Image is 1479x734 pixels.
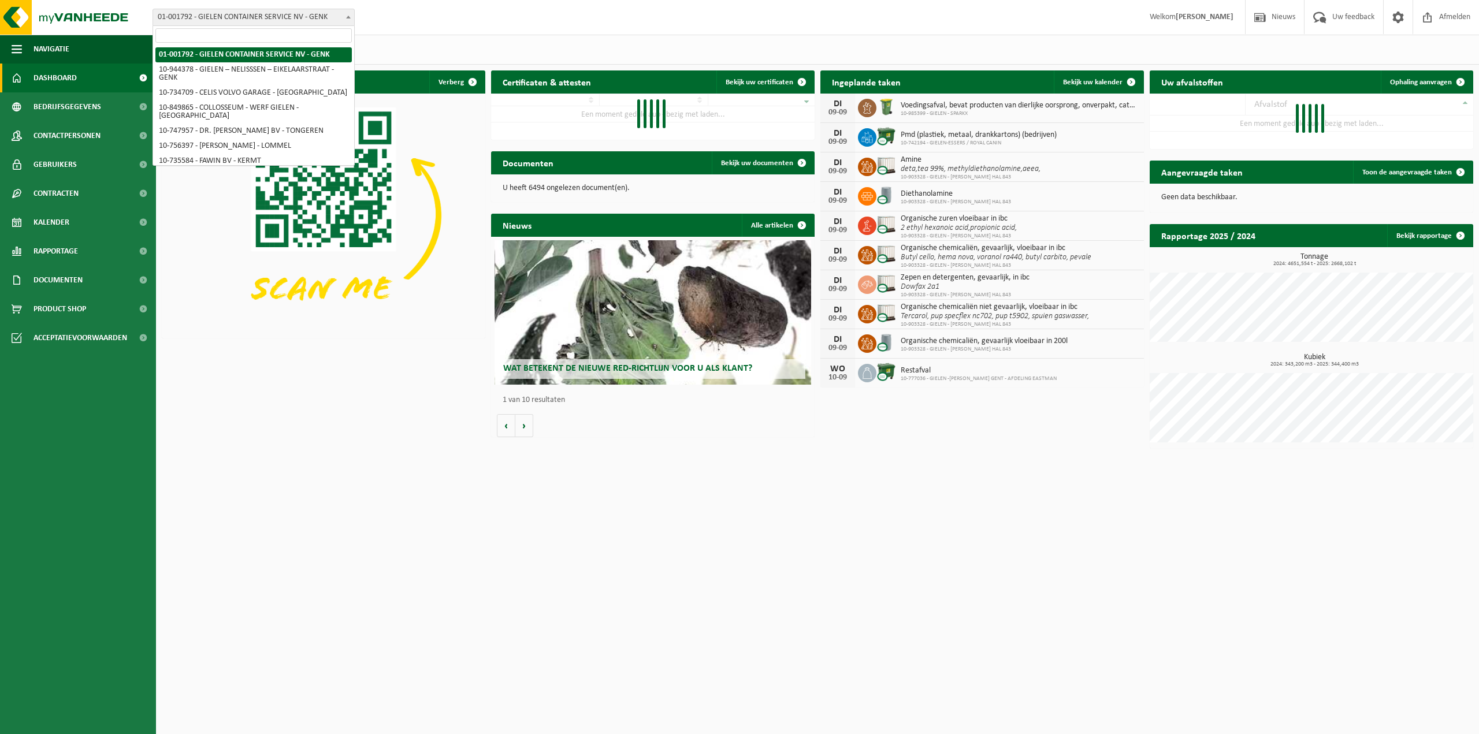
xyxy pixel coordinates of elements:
h2: Rapportage 2025 / 2024 [1150,224,1267,247]
span: Bekijk uw certificaten [726,79,793,86]
button: Verberg [429,70,484,94]
span: Organische zuren vloeibaar in ibc [901,214,1017,223]
div: WO [826,364,849,374]
img: PB-IC-CU [876,303,896,323]
div: DI [826,247,849,256]
span: Organische chemicaliën, gevaarlijk vloeibaar in 200l [901,337,1068,346]
span: Ophaling aanvragen [1390,79,1452,86]
li: 10-734709 - CELIS VOLVO GARAGE - [GEOGRAPHIC_DATA] [155,85,352,100]
a: Bekijk uw certificaten [716,70,813,94]
span: Contactpersonen [34,121,101,150]
span: Organische chemicaliën, gevaarlijk, vloeibaar in ibc [901,244,1091,253]
strong: [PERSON_NAME] [1176,13,1233,21]
a: Bekijk rapportage [1387,224,1472,247]
img: LP-LD-00200-CU [876,185,896,205]
span: Restafval [901,366,1057,375]
button: Vorige [497,414,515,437]
span: Toon de aangevraagde taken [1362,169,1452,176]
div: DI [826,305,849,315]
span: Voedingsafval, bevat producten van dierlijke oorsprong, onverpakt, categorie 3 [901,101,1138,110]
span: Kalender [34,208,69,237]
img: PB-IC-CU [876,215,896,234]
i: deta,tea 99%, methyldiethanolamine,aeea, [901,165,1040,173]
div: 09-09 [826,256,849,264]
span: Amine [901,155,1040,165]
span: 10-903328 - GIELEN - [PERSON_NAME] HAL 843 [901,174,1040,181]
div: 09-09 [826,344,849,352]
h2: Nieuws [491,214,543,236]
img: WB-1100-CU [876,362,896,382]
a: Wat betekent de nieuwe RED-richtlijn voor u als klant? [495,240,812,385]
img: PB-IC-CU [876,156,896,176]
i: Butyl cello, hema nova, voranol ra440, butyl carbito, pevale [901,253,1091,262]
span: 2024: 343,200 m3 - 2025: 344,400 m3 [1155,362,1473,367]
div: 09-09 [826,315,849,323]
span: Pmd (plastiek, metaal, drankkartons) (bedrijven) [901,131,1057,140]
li: 10-747957 - DR. [PERSON_NAME] BV - TONGEREN [155,124,352,139]
p: U heeft 6494 ongelezen document(en). [503,184,803,192]
span: Dashboard [34,64,77,92]
span: Acceptatievoorwaarden [34,323,127,352]
li: 10-735584 - FAWIN BV - KERMT [155,154,352,169]
span: 10-903328 - GIELEN - [PERSON_NAME] HAL 843 [901,262,1091,269]
i: Tercarol, pup specflex nc702, pup t5902, spuien gaswasser, [901,312,1089,321]
i: Dowfax 2a1 [901,282,939,291]
div: DI [826,99,849,109]
div: 09-09 [826,138,849,146]
span: Rapportage [34,237,78,266]
p: Geen data beschikbaar. [1161,193,1462,202]
li: 10-944378 - GIELEN – NELISSSEN – EIKELAARSTRAAT - GENK [155,62,352,85]
span: 2024: 4651,554 t - 2025: 2668,102 t [1155,261,1473,267]
div: 10-09 [826,374,849,382]
span: 10-903328 - GIELEN - [PERSON_NAME] HAL 843 [901,346,1068,353]
a: Toon de aangevraagde taken [1353,161,1472,184]
span: Navigatie [34,35,69,64]
div: 09-09 [826,109,849,117]
div: 09-09 [826,226,849,234]
span: 01-001792 - GIELEN CONTAINER SERVICE NV - GENK [153,9,355,26]
a: Ophaling aanvragen [1381,70,1472,94]
li: 01-001792 - GIELEN CONTAINER SERVICE NV - GENK [155,47,352,62]
span: 10-985399 - GIELEN - SPARKX [901,110,1138,117]
div: DI [826,188,849,197]
span: 10-903328 - GIELEN - [PERSON_NAME] HAL 843 [901,292,1030,299]
span: Verberg [439,79,464,86]
a: Bekijk uw documenten [712,151,813,174]
h2: Uw afvalstoffen [1150,70,1235,93]
span: 10-742194 - GIELEN-ESSERS / ROYAL CANIN [901,140,1057,147]
span: Diethanolamine [901,189,1011,199]
span: Organische chemicaliën niet gevaarlijk, vloeibaar in ibc [901,303,1089,312]
span: 10-777036 - GIELEN -[PERSON_NAME] GENT - AFDELING EASTMAN [901,375,1057,382]
div: 09-09 [826,167,849,176]
a: Bekijk uw kalender [1054,70,1143,94]
div: DI [826,217,849,226]
div: DI [826,276,849,285]
img: PB-IC-CU [876,244,896,264]
span: Contracten [34,179,79,208]
span: Wat betekent de nieuwe RED-richtlijn voor u als klant? [503,364,752,373]
div: DI [826,335,849,344]
div: 09-09 [826,285,849,293]
i: 2 ethyl hexanoic acid,propionic acid, [901,223,1017,232]
div: DI [826,129,849,138]
span: 01-001792 - GIELEN CONTAINER SERVICE NV - GENK [153,9,354,25]
li: 10-849865 - COLLOSSEUM - WERF GIELEN - [GEOGRAPHIC_DATA] [155,100,352,124]
div: 09-09 [826,197,849,205]
span: Bedrijfsgegevens [34,92,101,121]
div: DI [826,158,849,167]
span: 10-903328 - GIELEN - [PERSON_NAME] HAL 843 [901,199,1011,206]
span: 10-903328 - GIELEN - [PERSON_NAME] HAL 843 [901,233,1017,240]
h3: Tonnage [1155,253,1473,267]
span: Zepen en detergenten, gevaarlijk, in ibc [901,273,1030,282]
li: 10-756397 - [PERSON_NAME] - LOMMEL [155,139,352,154]
img: WB-1100-CU [876,126,896,146]
span: Bekijk uw kalender [1063,79,1123,86]
h2: Aangevraagde taken [1150,161,1254,183]
h2: Documenten [491,151,565,174]
span: Product Shop [34,295,86,323]
h3: Kubiek [1155,353,1473,367]
img: LP-LD-00200-CU [876,333,896,352]
h2: Certificaten & attesten [491,70,603,93]
span: 10-903328 - GIELEN - [PERSON_NAME] HAL 843 [901,321,1089,328]
img: Download de VHEPlus App [162,94,485,336]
